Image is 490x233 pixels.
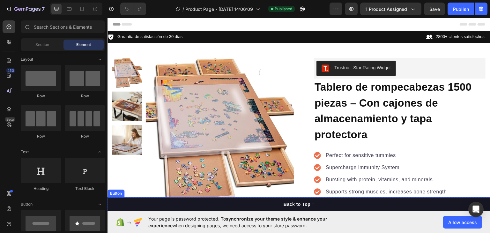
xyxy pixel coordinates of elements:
[148,215,352,229] span: Your page is password protected. To when designing pages, we need access to your store password.
[448,219,477,226] span: Allow access
[214,47,222,54] img: Trustoo.png
[120,3,146,15] div: Undo/Redo
[185,6,253,12] span: Product Page - [DATE] 14:06:09
[65,133,105,139] div: Row
[148,216,327,228] span: synchronize your theme style & enhance your experience
[206,61,378,125] h1: Tablero de rompecabezas 1500 piezas – Con cajones de almacenamiento y tapa protectora
[95,54,105,64] span: Toggle open
[275,6,292,12] span: Published
[218,158,339,166] p: Bursting with protein, vitamins, and minerals
[35,42,49,48] span: Section
[108,18,490,211] iframe: Design area
[209,43,288,58] button: Trustoo - Star Rating Widget
[443,216,482,229] button: Allow access
[3,3,48,15] button: 7
[95,147,105,157] span: Toggle open
[21,56,33,62] span: Layout
[424,3,445,15] button: Save
[360,3,421,15] button: 1 product assigned
[5,117,15,122] div: Beta
[218,146,339,154] p: Supercharge immunity System
[21,149,29,155] span: Text
[21,133,61,139] div: Row
[76,42,91,48] span: Element
[468,202,484,217] div: Open Intercom Messenger
[429,6,440,12] span: Save
[21,20,105,33] input: Search Sections & Elements
[448,3,474,15] button: Publish
[182,6,184,12] span: /
[227,47,283,53] div: Trustoo - Star Rating Widget
[1,173,16,178] div: Button
[21,93,61,99] div: Row
[65,93,105,99] div: Row
[21,186,61,192] div: Heading
[42,5,45,13] p: 7
[218,170,339,178] p: Supports strong muscles, increases bone strength
[176,183,207,190] div: Back to Top ↑
[366,6,407,12] span: 1 product assigned
[21,201,33,207] span: Button
[95,199,105,209] span: Toggle open
[218,134,339,141] p: Perfect for sensitive tummies
[65,186,105,192] div: Text Block
[453,6,469,12] div: Publish
[6,68,15,73] div: 450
